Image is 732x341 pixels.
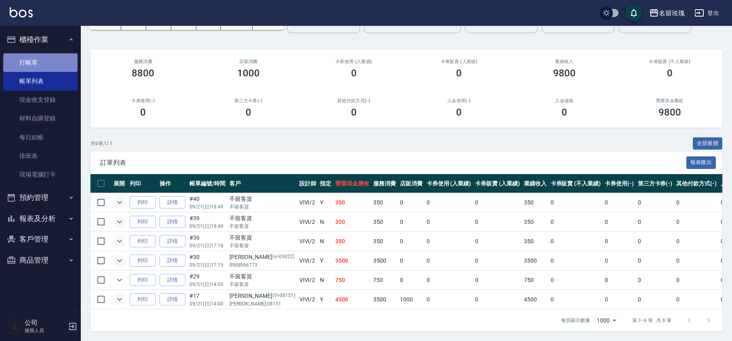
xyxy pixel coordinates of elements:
[318,213,333,232] td: N
[132,67,154,79] h3: 8800
[189,223,225,230] p: 09/21 (日) 18:49
[627,98,713,103] h2: 營業現金應收
[318,232,333,251] td: N
[3,208,78,229] button: 報表及分析
[160,235,185,248] a: 詳情
[686,156,716,169] button: 報表匯出
[158,174,187,193] th: 操作
[658,107,681,118] h3: 9800
[3,91,78,109] a: 現金收支登錄
[130,235,156,248] button: 列印
[549,174,603,193] th: 卡券販賣 (不入業績)
[473,193,522,212] td: 0
[246,107,251,118] h3: 0
[140,107,146,118] h3: 0
[237,67,260,79] h3: 1000
[603,174,636,193] th: 卡券使用(-)
[187,232,227,251] td: #36
[562,107,567,118] h3: 0
[522,59,608,64] h2: 業績收入
[3,229,78,250] button: 客戶管理
[189,281,225,288] p: 09/21 (日) 14:05
[3,53,78,72] a: 打帳單
[473,174,522,193] th: 卡券販賣 (入業績)
[693,137,723,150] button: 全部展開
[473,251,522,270] td: 0
[114,274,126,286] button: expand row
[522,232,549,251] td: 350
[667,67,673,79] h3: 0
[416,59,502,64] h2: 卡券販賣 (入業績)
[398,193,425,212] td: 0
[636,232,675,251] td: 0
[549,290,603,309] td: 0
[272,253,294,261] p: (vi-03022)
[425,251,473,270] td: 0
[114,235,126,247] button: expand row
[674,193,719,212] td: 0
[659,8,685,18] div: 名留玫瑰
[398,251,425,270] td: 0
[6,318,23,335] img: Person
[371,213,398,232] td: 350
[456,67,462,79] h3: 0
[297,213,318,232] td: VIVI /2
[674,251,719,270] td: 0
[130,255,156,267] button: 列印
[425,232,473,251] td: 0
[229,234,295,242] div: 不留客資
[229,261,295,269] p: 0908596773
[636,271,675,290] td: 0
[333,174,371,193] th: 營業現金應收
[318,290,333,309] td: Y
[333,271,371,290] td: 750
[522,290,549,309] td: 4500
[674,232,719,251] td: 0
[3,72,78,91] a: 帳單列表
[398,174,425,193] th: 店販消費
[189,242,225,249] p: 09/21 (日) 17:18
[25,327,66,334] p: 服務人員
[187,271,227,290] td: #29
[603,213,636,232] td: 0
[128,174,158,193] th: 列印
[3,187,78,208] button: 預約管理
[297,271,318,290] td: VIVI /2
[187,174,227,193] th: 帳單編號/時間
[333,232,371,251] td: 350
[318,193,333,212] td: Y
[229,223,295,230] p: 不留客資
[425,213,473,232] td: 0
[603,232,636,251] td: 0
[160,255,185,267] a: 詳情
[522,251,549,270] td: 3500
[398,290,425,309] td: 1000
[10,7,33,17] img: Logo
[114,196,126,208] button: expand row
[425,271,473,290] td: 0
[473,232,522,251] td: 0
[646,5,688,21] button: 名留玫瑰
[160,274,185,286] a: 詳情
[229,214,295,223] div: 不留客資
[351,107,357,118] h3: 0
[297,193,318,212] td: VIVI /2
[398,232,425,251] td: 0
[3,250,78,271] button: 商品管理
[351,67,357,79] h3: 0
[691,6,722,21] button: 登出
[3,147,78,165] a: 排班表
[160,216,185,228] a: 詳情
[549,271,603,290] td: 0
[371,251,398,270] td: 3500
[229,272,295,281] div: 不留客資
[603,290,636,309] td: 0
[229,300,295,307] p: [PERSON_NAME]-08151
[473,213,522,232] td: 0
[311,59,397,64] h2: 卡券使用 (入業績)
[636,213,675,232] td: 0
[473,271,522,290] td: 0
[130,293,156,306] button: 列印
[553,67,576,79] h3: 9800
[111,174,128,193] th: 展開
